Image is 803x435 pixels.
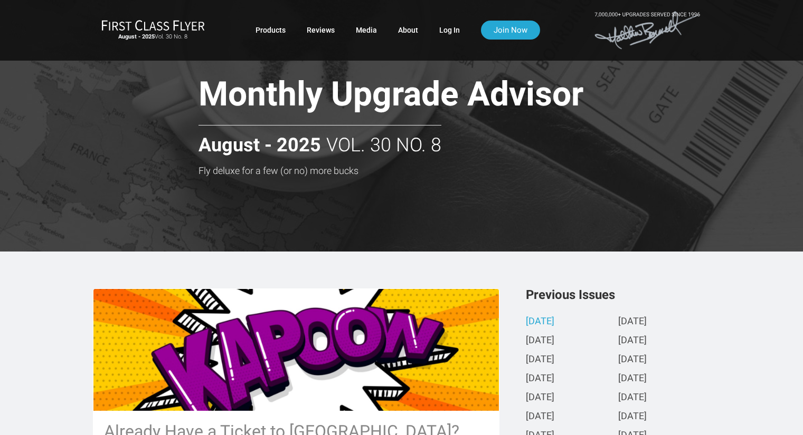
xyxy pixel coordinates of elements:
[101,20,205,31] img: First Class Flyer
[398,21,418,40] a: About
[439,21,460,40] a: Log In
[356,21,377,40] a: Media
[618,373,647,384] a: [DATE]
[618,335,647,346] a: [DATE]
[526,335,554,346] a: [DATE]
[526,316,554,327] a: [DATE]
[526,411,554,422] a: [DATE]
[481,21,540,40] a: Join Now
[307,21,335,40] a: Reviews
[101,33,205,41] small: Vol. 30 No. 8
[526,354,554,365] a: [DATE]
[526,373,554,384] a: [DATE]
[618,411,647,422] a: [DATE]
[199,166,658,176] h3: Fly deluxe for a few (or no) more bucks
[199,76,658,117] h1: Monthly Upgrade Advisor
[256,21,286,40] a: Products
[618,392,647,403] a: [DATE]
[118,33,155,40] strong: August - 2025
[526,392,554,403] a: [DATE]
[101,20,205,41] a: First Class FlyerAugust - 2025Vol. 30 No. 8
[526,288,711,301] h3: Previous Issues
[618,316,647,327] a: [DATE]
[199,135,321,156] strong: August - 2025
[199,125,441,156] h2: Vol. 30 No. 8
[618,354,647,365] a: [DATE]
